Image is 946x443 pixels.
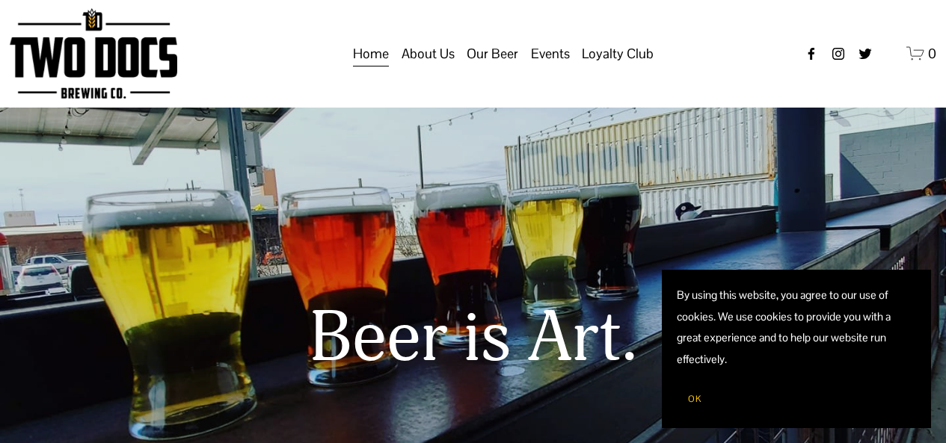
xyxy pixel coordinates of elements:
[10,8,177,99] img: Two Docs Brewing Co.
[804,46,819,61] a: Facebook
[906,44,937,63] a: 0 items in cart
[402,41,455,66] span: About Us
[467,40,518,68] a: folder dropdown
[402,40,455,68] a: folder dropdown
[582,40,654,68] a: folder dropdown
[467,41,518,66] span: Our Beer
[662,270,931,428] section: Cookie banner
[688,393,701,405] span: OK
[831,46,846,61] a: instagram-unauth
[677,385,713,413] button: OK
[858,46,873,61] a: twitter-unauth
[10,299,937,377] h1: Beer is Art.
[353,40,389,68] a: Home
[677,285,916,370] p: By using this website, you agree to our use of cookies. We use cookies to provide you with a grea...
[531,41,570,66] span: Events
[531,40,570,68] a: folder dropdown
[928,45,936,62] span: 0
[582,41,654,66] span: Loyalty Club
